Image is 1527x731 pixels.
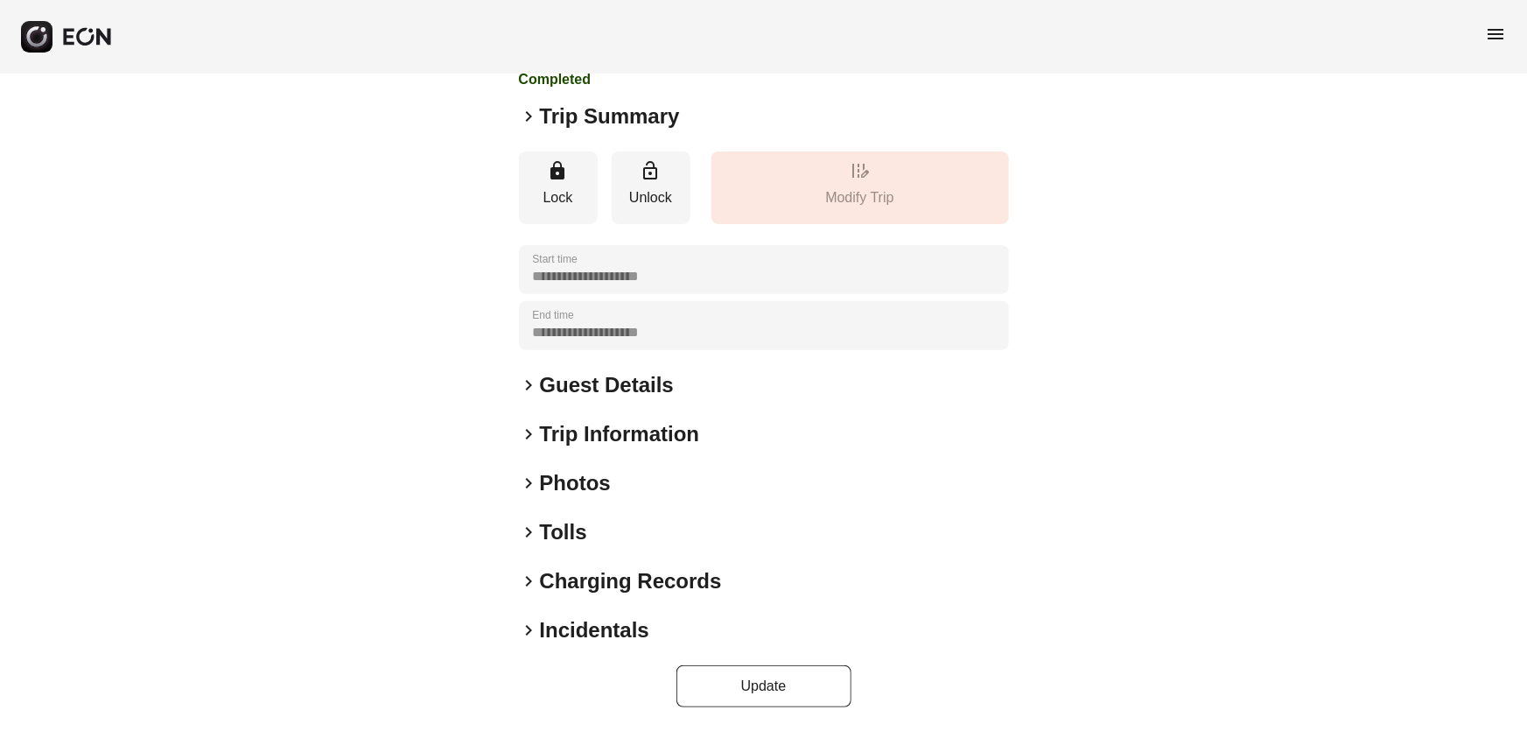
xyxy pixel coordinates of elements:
[519,151,598,224] button: Lock
[540,518,587,546] h2: Tolls
[519,522,540,543] span: keyboard_arrow_right
[519,424,540,445] span: keyboard_arrow_right
[540,371,674,399] h2: Guest Details
[519,106,540,127] span: keyboard_arrow_right
[540,102,680,130] h2: Trip Summary
[548,160,569,181] span: lock
[519,69,735,90] h3: Completed
[540,469,611,497] h2: Photos
[612,151,690,224] button: Unlock
[1485,24,1506,45] span: menu
[519,473,540,494] span: keyboard_arrow_right
[528,187,589,208] p: Lock
[620,187,682,208] p: Unlock
[519,620,540,641] span: keyboard_arrow_right
[540,420,700,448] h2: Trip Information
[641,160,662,181] span: lock_open
[519,571,540,592] span: keyboard_arrow_right
[540,567,722,595] h2: Charging Records
[519,375,540,396] span: keyboard_arrow_right
[676,665,851,707] button: Update
[540,616,649,644] h2: Incidentals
